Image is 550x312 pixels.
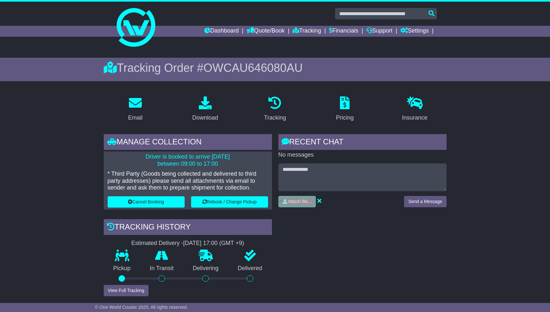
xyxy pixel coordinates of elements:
div: Estimated Delivery - [104,240,272,247]
p: Delivered [228,265,272,272]
button: Send a Message [404,196,446,207]
div: [DATE] 17:00 (GMT +9) [183,240,244,247]
a: Settings [400,26,429,37]
div: Email [128,113,142,122]
div: Download [192,113,218,122]
a: Insurance [398,94,432,124]
a: Tracking [260,94,290,124]
a: Quote/Book [246,26,285,37]
div: RECENT CHAT [278,134,447,151]
a: Email [124,94,147,124]
p: In Transit [140,265,183,272]
p: Pickup [104,265,140,272]
span: OWCAU646080AU [203,61,303,74]
button: Rebook / Change Pickup [191,196,268,208]
a: Pricing [332,94,358,124]
div: Manage collection [104,134,272,151]
p: Driver is booked to arrive [DATE] between 09:00 to 17:00 [108,153,268,167]
p: * Third Party (Goods being collected and delivered to third party addresses) please send all atta... [108,171,268,191]
a: Download [188,94,222,124]
div: Pricing [336,113,354,122]
a: Support [366,26,392,37]
div: Tracking history [104,219,272,237]
p: Delivering [183,265,228,272]
span: © One World Courier 2025. All rights reserved. [95,305,188,310]
p: No messages [278,151,447,159]
a: Financials [329,26,358,37]
div: Tracking Order # [104,61,447,75]
div: Tracking [264,113,286,122]
a: Tracking [293,26,321,37]
button: Cancel Booking [108,196,185,208]
button: View Full Tracking [104,285,149,296]
a: Dashboard [204,26,239,37]
div: Insurance [402,113,428,122]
